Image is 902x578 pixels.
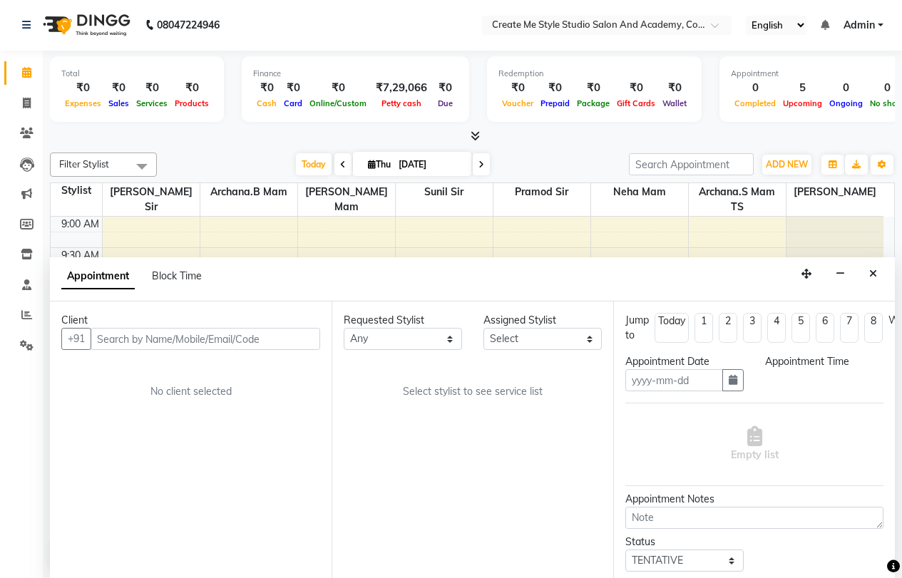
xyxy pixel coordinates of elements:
div: 0 [826,80,866,96]
div: ₹0 [253,80,280,96]
div: 9:00 AM [58,217,102,232]
span: [PERSON_NAME] sir [103,183,200,216]
li: 6 [816,313,834,343]
div: 9:30 AM [58,248,102,263]
span: Completed [731,98,779,108]
span: Voucher [498,98,537,108]
span: Products [171,98,212,108]
span: Upcoming [779,98,826,108]
span: Due [434,98,456,108]
div: Requested Stylist [344,313,462,328]
div: ₹0 [433,80,458,96]
div: ₹0 [306,80,370,96]
div: 0 [731,80,779,96]
b: 08047224946 [157,5,220,45]
span: Sales [105,98,133,108]
span: Prepaid [537,98,573,108]
span: Wallet [659,98,690,108]
input: Search by Name/Mobile/Email/Code [91,328,320,350]
span: Select stylist to see service list [403,384,543,399]
button: ADD NEW [762,155,811,175]
button: Close [863,263,883,285]
span: Archana.B mam [200,183,297,201]
span: [PERSON_NAME] mam [298,183,395,216]
div: Assigned Stylist [483,313,602,328]
span: Block Time [152,269,202,282]
span: Services [133,98,171,108]
div: Client [61,313,320,328]
span: Thu [364,159,394,170]
div: ₹0 [537,80,573,96]
div: Jump to [625,313,649,343]
div: ₹0 [573,80,613,96]
span: Cash [253,98,280,108]
input: 2025-09-04 [394,154,466,175]
div: Stylist [51,183,102,198]
span: Admin [844,18,875,33]
div: Appointment Time [765,354,883,369]
input: yyyy-mm-dd [625,369,723,391]
span: Ongoing [826,98,866,108]
div: ₹0 [171,80,212,96]
img: logo [36,5,134,45]
span: Petty cash [378,98,425,108]
button: +91 [61,328,91,350]
div: ₹0 [133,80,171,96]
span: Card [280,98,306,108]
div: Appointment Notes [625,492,883,507]
div: ₹0 [613,80,659,96]
span: Pramod sir [493,183,590,201]
li: 4 [767,313,786,343]
div: ₹0 [498,80,537,96]
div: Appointment Date [625,354,744,369]
div: Total [61,68,212,80]
li: 5 [791,313,810,343]
span: Archana.S mam TS [689,183,786,216]
span: Package [573,98,613,108]
span: Filter Stylist [59,158,109,170]
span: Neha mam [591,183,688,201]
div: ₹0 [659,80,690,96]
span: Sunil sir [396,183,493,201]
div: ₹0 [105,80,133,96]
span: Expenses [61,98,105,108]
div: No client selected [96,384,286,399]
span: Online/Custom [306,98,370,108]
li: 2 [719,313,737,343]
div: Redemption [498,68,690,80]
span: [PERSON_NAME] [786,183,884,201]
div: Finance [253,68,458,80]
li: 3 [743,313,762,343]
div: Today [658,314,685,329]
span: Gift Cards [613,98,659,108]
div: ₹0 [280,80,306,96]
div: 5 [779,80,826,96]
span: Empty list [731,426,779,463]
span: Today [296,153,332,175]
li: 1 [695,313,713,343]
span: ADD NEW [766,159,808,170]
div: ₹7,29,066 [370,80,433,96]
div: ₹0 [61,80,105,96]
li: 7 [840,313,859,343]
span: Appointment [61,264,135,289]
div: Status [625,535,744,549]
li: 8 [864,313,883,343]
input: Search Appointment [629,153,754,175]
